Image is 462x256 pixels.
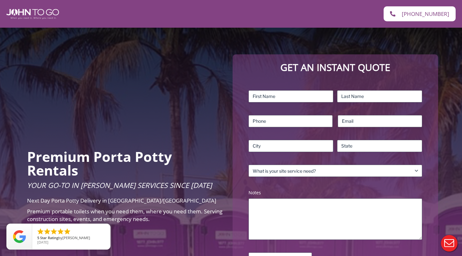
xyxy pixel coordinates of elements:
span: by [37,236,105,240]
input: City [249,140,334,152]
label: Notes [249,190,422,196]
button: Live Chat [437,231,462,256]
span: 5 [37,235,39,240]
input: Last Name [337,90,422,102]
img: Review Rating [13,230,26,243]
a: [PHONE_NUMBER] [384,6,456,21]
input: First Name [249,90,334,102]
li:  [43,228,51,235]
li:  [63,228,71,235]
input: Email [338,115,422,127]
li:  [57,228,64,235]
h2: Premium Porta Potty Rentals [27,150,223,177]
input: State [337,140,422,152]
span: [PHONE_NUMBER] [402,11,449,17]
p: Get an Instant Quote [239,61,432,74]
span: [PERSON_NAME] [62,235,90,240]
img: John To Go [6,9,59,19]
li:  [50,228,58,235]
span: Premium portable toilets when you need them, where you need them. Serving construction sites, eve... [27,208,222,223]
input: Phone [249,115,333,127]
span: Next Day Porta Potty Delivery in [GEOGRAPHIC_DATA]/[GEOGRAPHIC_DATA] [27,197,216,204]
span: Your Go-To in [PERSON_NAME] Services Since [DATE] [27,180,212,190]
li:  [37,228,44,235]
span: Star Rating [40,235,58,240]
span: [DATE] [37,240,48,245]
